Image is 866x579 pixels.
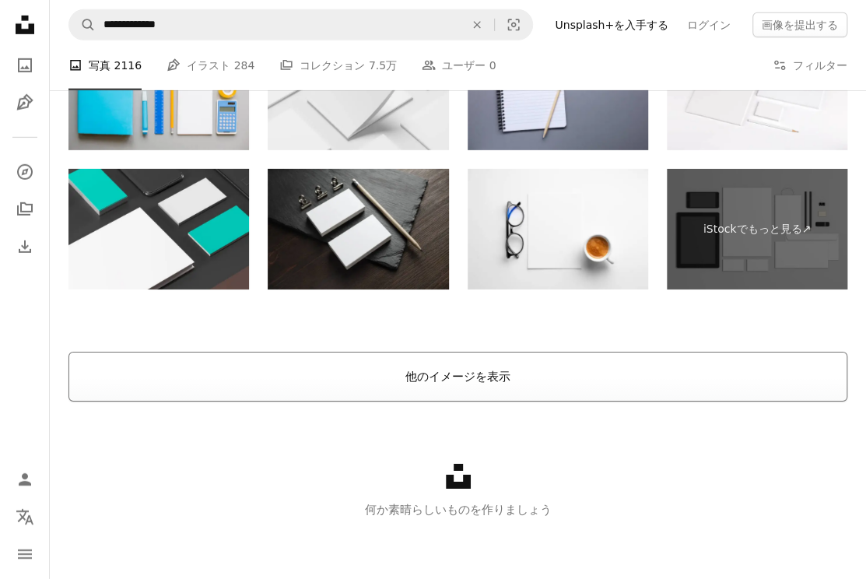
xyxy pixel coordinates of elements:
[68,169,249,289] img: ブランドアイデンティティのテンプレート
[68,352,847,402] button: 他のイメージを表示
[68,9,533,40] form: サイト内でビジュアルを探す
[9,9,40,44] a: ホーム — Unsplash
[279,40,397,90] a: コレクション 7.5万
[495,10,532,40] button: ビジュアル検索
[50,500,866,519] p: 何か素晴らしいものを作りましょう
[234,57,255,74] span: 284
[773,40,847,90] button: フィルター
[545,12,678,37] a: Unsplash+を入手する
[369,57,397,74] span: 7.5万
[9,501,40,532] button: 言語
[422,40,496,90] a: ユーザー 0
[489,57,496,74] span: 0
[69,10,96,40] button: Unsplashで検索する
[468,169,648,289] img: 白い背景に空の紙のモックアップ
[9,231,40,262] a: ダウンロード履歴
[460,10,494,40] button: 全てクリア
[9,87,40,118] a: イラスト
[9,539,40,570] button: メニュー
[9,50,40,81] a: 写真
[9,156,40,188] a: 探す
[9,194,40,225] a: コレクション
[678,12,740,37] a: ログイン
[752,12,847,37] button: 画像を提出する
[268,169,448,289] img: 名刺、鉛筆、クリップ
[667,169,847,289] a: iStockでもっと見る↗
[167,40,254,90] a: イラスト 284
[9,464,40,495] a: ログイン / 登録する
